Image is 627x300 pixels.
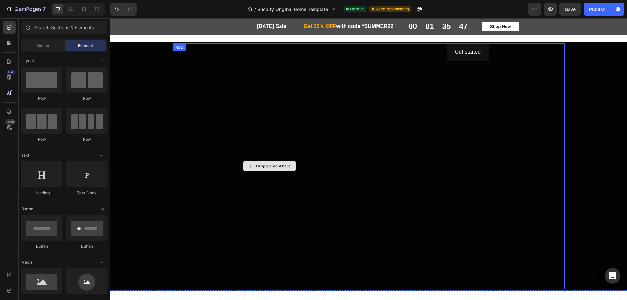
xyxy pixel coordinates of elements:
[97,150,107,161] span: Toggle open
[110,3,137,16] div: Undo/Redo
[194,5,226,11] span: Get 30% OFF
[6,70,16,75] div: 450
[584,3,611,16] button: Publish
[21,152,29,158] span: Text
[372,4,409,13] button: Shop Now
[64,26,75,32] div: Row
[21,206,33,212] span: Button
[21,21,107,34] input: Search Sections & Elements
[110,18,627,300] iframe: To enrich screen reader interactions, please activate Accessibility in Grammarly extension settings
[21,95,62,101] div: Row
[565,7,576,12] span: Save
[78,43,93,49] span: Element
[337,25,378,42] button: Get started
[194,5,286,12] p: with code “SUMMER22”
[349,4,358,13] div: 47
[299,4,307,13] div: 00
[97,257,107,268] span: Toggle open
[97,204,107,214] span: Toggle open
[380,5,401,12] div: Shop Now
[21,244,62,249] div: Button
[43,5,46,13] p: 7
[66,244,107,249] div: Button
[21,260,33,265] span: Media
[3,3,49,16] button: 7
[315,4,324,13] div: 01
[66,95,107,101] div: Row
[350,6,364,12] span: Default
[36,43,50,49] span: Section
[376,6,409,12] span: Need republishing
[21,190,62,196] div: Heading
[21,136,62,142] div: Row
[589,6,605,13] div: Publish
[97,55,107,66] span: Toggle open
[254,6,256,13] span: /
[345,29,371,39] div: Get started
[146,145,181,150] div: Drop element here
[147,5,184,12] p: [DATE] Sale
[257,6,328,13] span: Shopify Original Home Template
[5,119,16,125] div: Beta
[66,190,107,196] div: Text Block
[66,136,107,142] div: Row
[559,3,581,16] button: Save
[332,4,341,13] div: 35
[21,58,34,64] span: Layout
[605,268,620,284] div: Open Intercom Messenger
